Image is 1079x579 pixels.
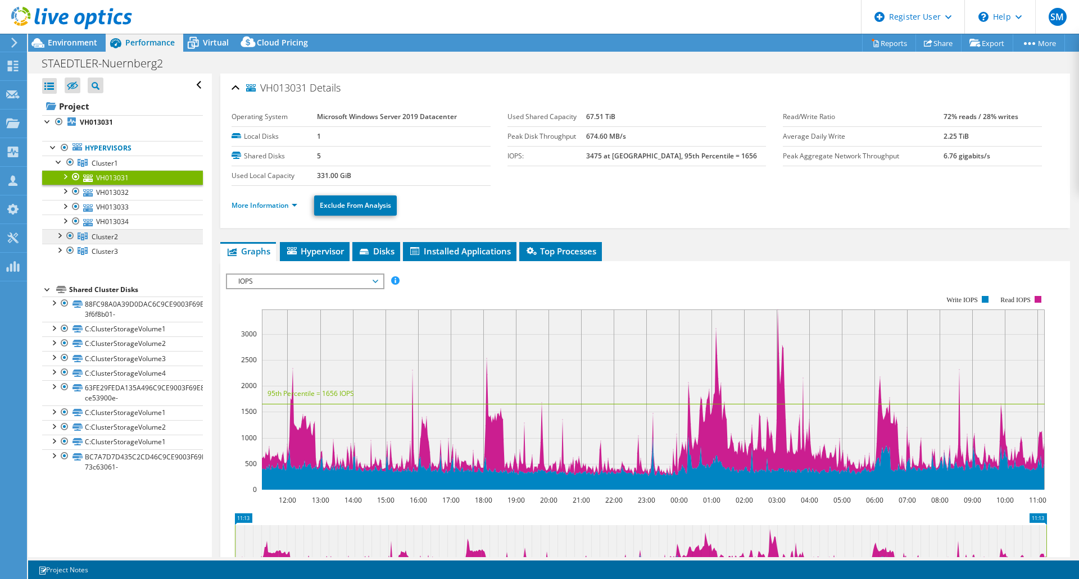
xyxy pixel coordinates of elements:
text: 23:00 [638,495,655,505]
a: VH013032 [42,185,203,199]
text: 2000 [241,381,257,390]
text: 0 [253,485,257,494]
a: VH013031 [42,115,203,130]
label: Used Shared Capacity [507,111,586,122]
text: 14:00 [344,495,362,505]
text: 08:00 [931,495,949,505]
span: Cluster2 [92,232,118,241]
text: 10:00 [996,495,1014,505]
div: Shared Cluster Disks [69,283,203,297]
b: Microsoft Windows Server 2019 Datacenter [317,112,457,121]
b: 3475 at [GEOGRAPHIC_DATA], 95th Percentile = 1656 [586,151,757,161]
b: 674.60 MB/s [586,131,626,141]
text: 12:00 [279,495,296,505]
span: Virtual [203,37,229,48]
span: Top Processes [525,245,596,257]
span: SM [1049,8,1067,26]
text: 15:00 [377,495,395,505]
label: IOPS: [507,151,586,162]
a: C:ClusterStorageVolume1 [42,322,203,336]
a: More Information [232,200,297,210]
text: 21:00 [573,495,590,505]
text: Read IOPS [1001,296,1031,304]
b: 331.00 GiB [317,171,351,180]
text: 13:00 [312,495,329,505]
span: Hypervisor [285,245,344,257]
span: Details [310,81,341,94]
a: VH013034 [42,215,203,229]
span: Graphs [226,245,270,257]
text: 95th Percentile = 1656 IOPS [268,389,354,398]
a: C:ClusterStorageVolume3 [42,351,203,366]
label: Shared Disks [232,151,316,162]
text: 03:00 [768,495,786,505]
text: 04:00 [801,495,818,505]
span: Disks [358,245,395,257]
b: 1 [317,131,321,141]
span: Cluster1 [92,158,118,168]
text: 16:00 [410,495,427,505]
svg: \n [978,12,989,22]
span: Environment [48,37,97,48]
text: 22:00 [605,495,623,505]
a: C:ClusterStorageVolume4 [42,366,203,380]
span: Cluster3 [92,247,118,256]
a: Cluster3 [42,244,203,258]
b: 72% reads / 28% writes [944,112,1018,121]
text: 05:00 [833,495,851,505]
span: VH013031 [246,83,307,94]
span: Performance [125,37,175,48]
text: Write IOPS [946,296,978,304]
a: 88FC98A0A39D0DAC6C9CE9003F69E816-3f6f8b01- [42,297,203,321]
a: 63FE29FEDA135A496C9CE9003F69E816-ce53900e- [42,380,203,405]
text: 06:00 [866,495,883,505]
b: 2.25 TiB [944,131,969,141]
text: 02:00 [736,495,753,505]
a: More [1013,34,1065,52]
a: Exclude From Analysis [314,195,397,216]
a: C:ClusterStorageVolume1 [42,435,203,449]
a: Project [42,97,203,115]
text: 2500 [241,355,257,364]
label: Local Disks [232,131,316,142]
a: C:ClusterStorageVolume2 [42,336,203,351]
label: Used Local Capacity [232,170,316,181]
a: C:ClusterStorageVolume2 [42,420,203,435]
text: 3000 [241,329,257,339]
a: Project Notes [30,563,96,577]
a: VH013033 [42,200,203,215]
label: Operating System [232,111,316,122]
text: 01:00 [703,495,720,505]
text: 07:00 [899,495,916,505]
text: 1500 [241,407,257,416]
label: Peak Aggregate Network Throughput [783,151,944,162]
b: 5 [317,151,321,161]
text: 17:00 [442,495,460,505]
a: Cluster1 [42,156,203,170]
text: 20:00 [540,495,557,505]
a: Share [915,34,962,52]
text: 00:00 [670,495,688,505]
a: C:ClusterStorageVolume1 [42,405,203,420]
text: 1000 [241,433,257,443]
a: Cluster2 [42,229,203,244]
h1: STAEDTLER-Nuernberg2 [37,57,180,70]
label: Peak Disk Throughput [507,131,586,142]
text: 09:00 [964,495,981,505]
a: VH013031 [42,170,203,185]
text: 11:00 [1029,495,1046,505]
a: Hypervisors [42,141,203,156]
span: Installed Applications [409,245,511,257]
text: 500 [245,459,257,468]
label: Read/Write Ratio [783,111,944,122]
span: IOPS [233,275,377,288]
text: 18:00 [475,495,492,505]
span: Cloud Pricing [257,37,308,48]
a: Export [961,34,1013,52]
a: Reports [862,34,916,52]
a: BC7A7D7D435C2CD46C9CE9003F69E816-73c63061- [42,449,203,474]
b: 67.51 TiB [586,112,615,121]
text: 19:00 [507,495,525,505]
b: 6.76 gigabits/s [944,151,990,161]
b: VH013031 [80,117,113,127]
